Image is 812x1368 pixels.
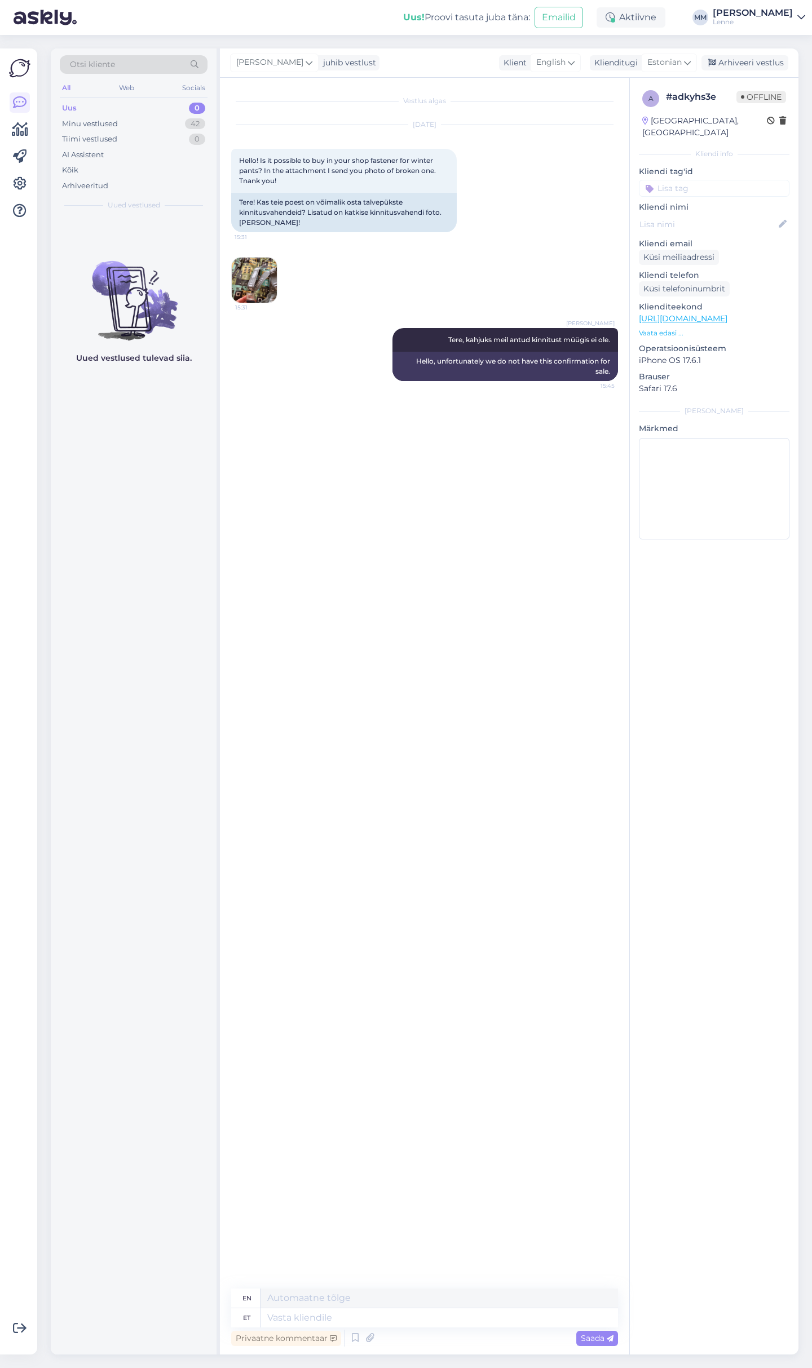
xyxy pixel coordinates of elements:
div: 0 [189,134,205,145]
img: No chats [51,241,217,342]
div: Socials [180,81,208,95]
div: AI Assistent [62,149,104,161]
div: Kliendi info [639,149,789,159]
div: juhib vestlust [319,57,376,69]
img: Attachment [232,258,277,303]
p: Kliendi telefon [639,269,789,281]
span: Offline [736,91,786,103]
p: Kliendi email [639,238,789,250]
span: Uued vestlused [108,200,160,210]
p: Vaata edasi ... [639,328,789,338]
div: Privaatne kommentaar [231,1331,341,1346]
p: Operatsioonisüsteem [639,343,789,355]
a: [URL][DOMAIN_NAME] [639,313,727,324]
div: Tere! Kas teie poest on võimalik osta talvepükste kinnitusvahendeid? Lisatud on katkise kinnitusv... [231,193,457,232]
div: Vestlus algas [231,96,618,106]
img: Askly Logo [9,57,30,79]
div: MM [692,10,708,25]
div: Proovi tasuta juba täna: [403,11,530,24]
b: Uus! [403,12,425,23]
div: [PERSON_NAME] [639,406,789,416]
span: Estonian [647,56,682,69]
span: [PERSON_NAME] [236,56,303,69]
div: # adkyhs3e [666,90,736,104]
div: et [243,1308,250,1327]
div: [PERSON_NAME] [713,8,793,17]
span: Saada [581,1333,614,1343]
div: Küsi meiliaadressi [639,250,719,265]
span: 15:31 [235,233,277,241]
span: 15:45 [572,382,615,390]
span: [PERSON_NAME] [566,319,615,327]
span: Hello! Is it possible to buy in your shop fastener for winter pants? In the attachment I send you... [239,156,438,185]
span: Tere, kahjuks meil antud kinnitust müügis ei ole. [448,335,610,344]
input: Lisa nimi [639,218,776,231]
div: [GEOGRAPHIC_DATA], [GEOGRAPHIC_DATA] [642,115,767,139]
p: Uued vestlused tulevad siia. [76,352,192,364]
div: Tiimi vestlused [62,134,117,145]
div: [DATE] [231,119,618,130]
div: 0 [189,103,205,114]
input: Lisa tag [639,180,789,197]
div: All [60,81,73,95]
span: a [648,94,654,103]
button: Emailid [535,7,583,28]
a: [PERSON_NAME]Lenne [713,8,805,26]
div: en [242,1289,251,1308]
div: Web [117,81,136,95]
div: Aktiivne [597,7,665,28]
div: Uus [62,103,77,114]
p: Safari 17.6 [639,383,789,395]
div: Arhiveeritud [62,180,108,192]
div: Klienditugi [590,57,638,69]
p: Kliendi tag'id [639,166,789,178]
span: Otsi kliente [70,59,115,70]
div: Küsi telefoninumbrit [639,281,730,296]
p: Kliendi nimi [639,201,789,213]
div: Klient [499,57,527,69]
p: iPhone OS 17.6.1 [639,355,789,366]
div: 42 [185,118,205,130]
p: Klienditeekond [639,301,789,313]
span: English [536,56,566,69]
span: 15:31 [235,303,277,312]
div: Lenne [713,17,793,26]
p: Märkmed [639,423,789,435]
p: Brauser [639,371,789,383]
div: Kõik [62,165,78,176]
div: Arhiveeri vestlus [701,55,788,70]
div: Minu vestlused [62,118,118,130]
div: Hello, unfortunately we do not have this confirmation for sale. [392,352,618,381]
